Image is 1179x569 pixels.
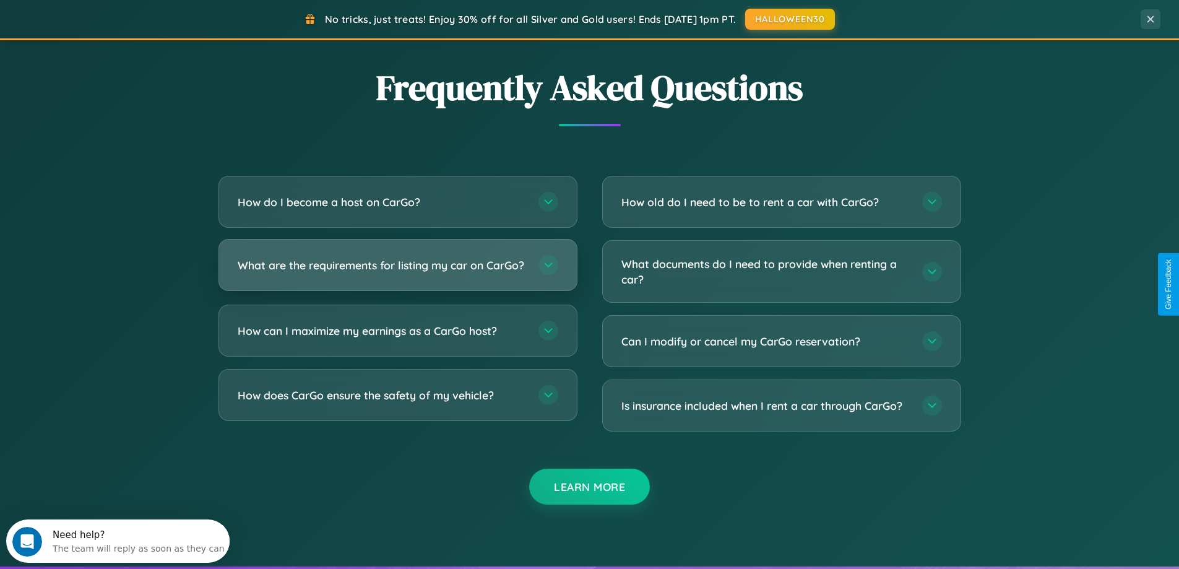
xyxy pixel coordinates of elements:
div: Open Intercom Messenger [5,5,230,39]
h3: What documents do I need to provide when renting a car? [621,256,910,287]
iframe: Intercom live chat [12,527,42,557]
div: Need help? [46,11,218,20]
h3: How can I maximize my earnings as a CarGo host? [238,323,526,339]
button: HALLOWEEN30 [745,9,835,30]
h3: Is insurance included when I rent a car through CarGo? [621,398,910,414]
div: The team will reply as soon as they can [46,20,218,33]
div: Give Feedback [1164,259,1173,310]
button: Learn More [529,469,650,505]
h3: How old do I need to be to rent a car with CarGo? [621,194,910,210]
h3: How does CarGo ensure the safety of my vehicle? [238,388,526,403]
h3: Can I modify or cancel my CarGo reservation? [621,334,910,349]
span: No tricks, just treats! Enjoy 30% off for all Silver and Gold users! Ends [DATE] 1pm PT. [325,13,736,25]
h3: What are the requirements for listing my car on CarGo? [238,258,526,273]
iframe: Intercom live chat discovery launcher [6,519,230,563]
h3: How do I become a host on CarGo? [238,194,526,210]
h2: Frequently Asked Questions [218,64,961,111]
